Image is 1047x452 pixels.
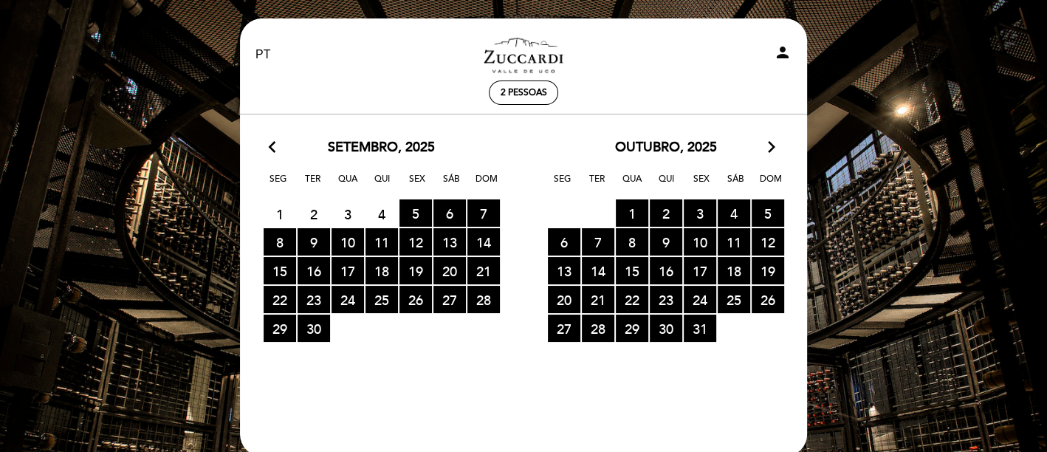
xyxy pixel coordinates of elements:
[264,257,296,284] span: 15
[298,315,330,342] span: 30
[399,286,432,313] span: 26
[548,228,580,256] span: 6
[399,257,432,284] span: 19
[616,286,648,313] span: 22
[501,87,547,98] span: 2 pessoas
[650,199,682,227] span: 2
[467,199,500,227] span: 7
[365,257,398,284] span: 18
[684,315,716,342] span: 31
[467,286,500,313] span: 28
[437,171,467,199] span: Sáb
[399,228,432,256] span: 12
[467,228,500,256] span: 14
[365,228,398,256] span: 11
[616,315,648,342] span: 29
[752,286,784,313] span: 26
[433,228,466,256] span: 13
[756,171,786,199] span: Dom
[298,286,330,313] span: 23
[752,257,784,284] span: 19
[582,315,614,342] span: 28
[548,257,580,284] span: 13
[650,257,682,284] span: 16
[582,257,614,284] span: 14
[774,44,792,61] i: person
[684,286,716,313] span: 24
[617,171,647,199] span: Qua
[583,171,612,199] span: Ter
[548,315,580,342] span: 27
[332,228,364,256] span: 10
[472,171,501,199] span: Dom
[298,200,330,227] span: 2
[431,35,616,75] a: Zuccardi Valle de Uco - Turismo
[269,138,282,157] i: arrow_back_ios
[718,228,750,256] span: 11
[615,138,717,157] span: outubro, 2025
[298,171,328,199] span: Ter
[264,171,293,199] span: Seg
[718,286,750,313] span: 25
[433,286,466,313] span: 27
[650,315,682,342] span: 30
[774,44,792,66] button: person
[332,257,364,284] span: 17
[616,257,648,284] span: 15
[467,257,500,284] span: 21
[752,228,784,256] span: 12
[548,171,577,199] span: Seg
[264,228,296,256] span: 8
[616,199,648,227] span: 1
[333,171,363,199] span: Qua
[264,286,296,313] span: 22
[298,257,330,284] span: 16
[264,315,296,342] span: 29
[718,257,750,284] span: 18
[582,228,614,256] span: 7
[684,257,716,284] span: 17
[718,199,750,227] span: 4
[433,199,466,227] span: 6
[264,200,296,227] span: 1
[684,199,716,227] span: 3
[433,257,466,284] span: 20
[365,200,398,227] span: 4
[652,171,682,199] span: Qui
[687,171,716,199] span: Sex
[548,286,580,313] span: 20
[752,199,784,227] span: 5
[650,286,682,313] span: 23
[765,138,778,157] i: arrow_forward_ios
[328,138,435,157] span: setembro, 2025
[298,228,330,256] span: 9
[582,286,614,313] span: 21
[616,228,648,256] span: 8
[684,228,716,256] span: 10
[721,171,751,199] span: Sáb
[332,200,364,227] span: 3
[365,286,398,313] span: 25
[399,199,432,227] span: 5
[650,228,682,256] span: 9
[332,286,364,313] span: 24
[402,171,432,199] span: Sex
[368,171,397,199] span: Qui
